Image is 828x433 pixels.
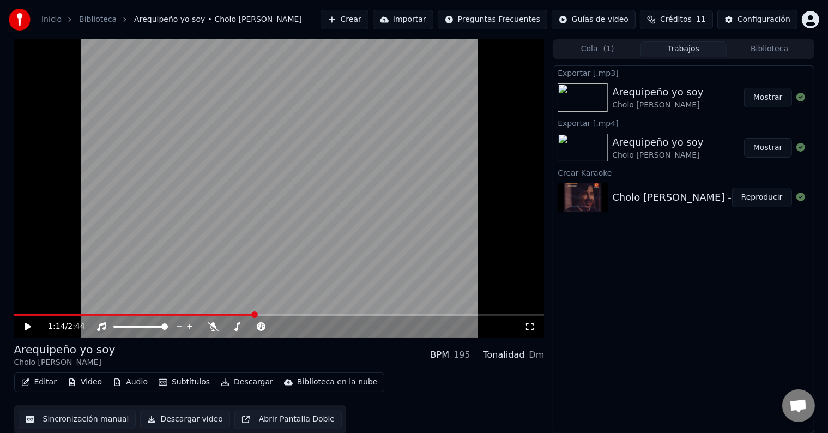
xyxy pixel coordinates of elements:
button: Descargar [216,375,277,390]
button: Reproducir [732,188,792,207]
button: Video [63,375,106,390]
span: ( 1 ) [603,44,614,55]
div: Arequipeño yo soy [612,85,703,100]
button: Preguntas Frecuentes [438,10,547,29]
span: 1:14 [48,321,65,332]
div: Cholo [PERSON_NAME] [612,150,703,161]
button: Subtítulos [154,375,214,390]
button: Audio [108,375,152,390]
div: Biblioteca en la nube [297,377,378,388]
a: Chat abierto [782,389,815,422]
button: Editar [17,375,61,390]
button: Guías de video [552,10,636,29]
img: youka [9,9,31,31]
a: Biblioteca [79,14,117,25]
button: Cola [554,41,640,57]
button: Sincronización manual [19,410,136,429]
button: Créditos11 [640,10,713,29]
a: Inicio [41,14,62,25]
nav: breadcrumb [41,14,302,25]
button: Mostrar [744,138,792,158]
span: 2:44 [68,321,84,332]
div: Exportar [.mp4] [553,116,813,129]
div: Cholo [PERSON_NAME] - Arequipeño yo soy [612,190,825,205]
button: Crear [321,10,368,29]
div: Exportar [.mp3] [553,66,813,79]
button: Trabajos [640,41,727,57]
button: Biblioteca [727,41,813,57]
div: Cholo [PERSON_NAME] [14,357,116,368]
div: Tonalidad [483,348,525,362]
div: Crear Karaoke [553,166,813,179]
div: BPM [431,348,449,362]
div: Arequipeño yo soy [14,342,116,357]
div: Arequipeño yo soy [612,135,703,150]
div: / [48,321,74,332]
div: 195 [454,348,470,362]
button: Mostrar [744,88,792,107]
div: Dm [529,348,544,362]
span: Arequipeño yo soy • Cholo [PERSON_NAME] [134,14,302,25]
span: 11 [696,14,706,25]
div: Cholo [PERSON_NAME] [612,100,703,111]
span: Créditos [660,14,692,25]
div: Configuración [738,14,790,25]
button: Configuración [717,10,797,29]
button: Descargar video [140,410,229,429]
button: Abrir Pantalla Doble [234,410,342,429]
button: Importar [373,10,433,29]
